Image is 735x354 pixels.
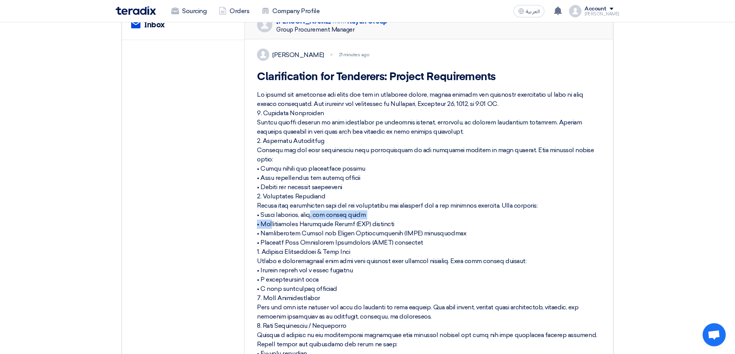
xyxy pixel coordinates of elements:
h1: Clarification for Tenderers: Project Requirements [257,70,601,84]
img: Teradix logo [116,6,156,15]
button: العربية [514,5,544,17]
span: from [332,18,346,25]
div: Account [585,6,607,12]
a: Orders [213,3,255,20]
img: profile_test.png [257,49,269,61]
span: العربية [526,9,540,14]
div: 21 minutes ago [339,51,369,58]
div: Group Procurement Manager [276,26,387,33]
h2: Inbox [144,20,165,30]
div: [PERSON_NAME] [272,50,324,60]
a: Company Profile [255,3,326,20]
div: [PERSON_NAME] [585,12,619,16]
img: profile_test.png [569,5,581,17]
div: Open chat [703,323,726,346]
a: Sourcing [165,3,213,20]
